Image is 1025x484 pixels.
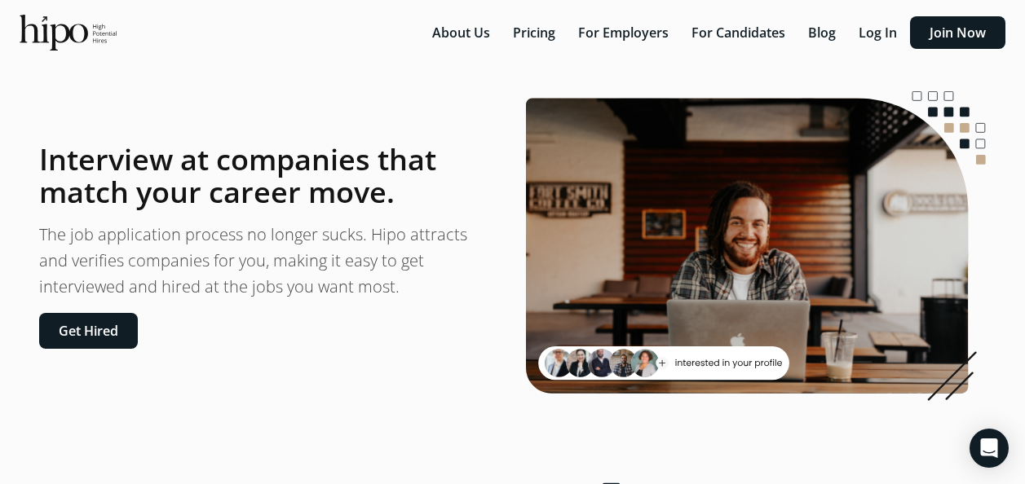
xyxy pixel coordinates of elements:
[568,16,678,49] button: For Employers
[422,16,500,49] button: About Us
[568,24,682,42] a: For Employers
[849,24,910,42] a: Log In
[526,91,987,401] img: landing-image
[503,24,568,42] a: Pricing
[39,143,500,209] h1: Interview at companies that match your career move.
[682,16,795,49] button: For Candidates
[39,222,500,300] p: The job application process no longer sucks. Hipo attracts and verifies companies for you, making...
[682,24,798,42] a: For Candidates
[798,16,846,49] button: Blog
[20,15,117,51] img: official-logo
[798,24,849,42] a: Blog
[503,16,565,49] button: Pricing
[849,16,907,49] button: Log In
[39,313,138,349] button: Get Hired
[910,24,1005,42] a: Join Now
[422,24,503,42] a: About Us
[910,16,1005,49] button: Join Now
[970,429,1009,468] div: Open Intercom Messenger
